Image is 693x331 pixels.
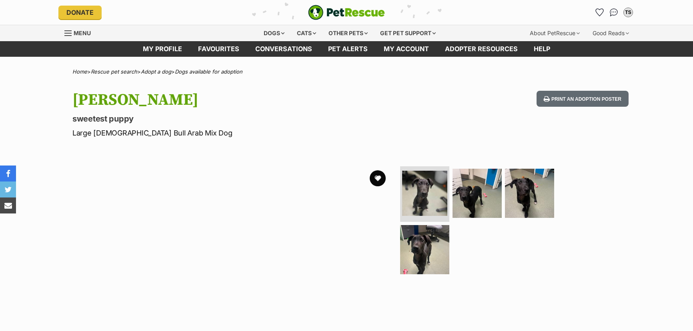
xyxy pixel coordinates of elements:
a: Home [72,68,87,75]
p: Large [DEMOGRAPHIC_DATA] Bull Arab Mix Dog [72,128,411,138]
div: Get pet support [375,25,441,41]
div: Other pets [323,25,373,41]
a: Favourites [190,41,247,57]
button: My account [622,6,635,19]
img: Photo of Arlo [453,169,502,218]
img: Photo of Arlo [402,171,447,216]
a: Rescue pet search [91,68,137,75]
div: Good Reads [587,25,635,41]
a: Adopter resources [437,41,526,57]
a: My profile [135,41,190,57]
a: Donate [58,6,102,19]
div: Cats [291,25,322,41]
div: > > > [52,69,641,75]
a: My account [376,41,437,57]
a: Menu [64,25,96,40]
img: chat-41dd97257d64d25036548639549fe6c8038ab92f7586957e7f3b1b290dea8141.svg [610,8,618,16]
a: conversations [247,41,320,57]
button: favourite [370,170,386,186]
ul: Account quick links [593,6,635,19]
p: sweetest puppy [72,113,411,124]
img: Photo of Arlo [400,225,449,274]
span: Menu [74,30,91,36]
a: Conversations [607,6,620,19]
a: Adopt a dog [141,68,171,75]
a: PetRescue [308,5,385,20]
img: Photo of Arlo [505,169,554,218]
img: logo-e224e6f780fb5917bec1dbf3a21bbac754714ae5b6737aabdf751b685950b380.svg [308,5,385,20]
h1: [PERSON_NAME] [72,91,411,109]
a: Dogs available for adoption [175,68,242,75]
div: About PetRescue [524,25,585,41]
a: Favourites [593,6,606,19]
div: TS [624,8,632,16]
button: Print an adoption poster [537,91,629,107]
a: Help [526,41,558,57]
a: Pet alerts [320,41,376,57]
div: Dogs [258,25,290,41]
